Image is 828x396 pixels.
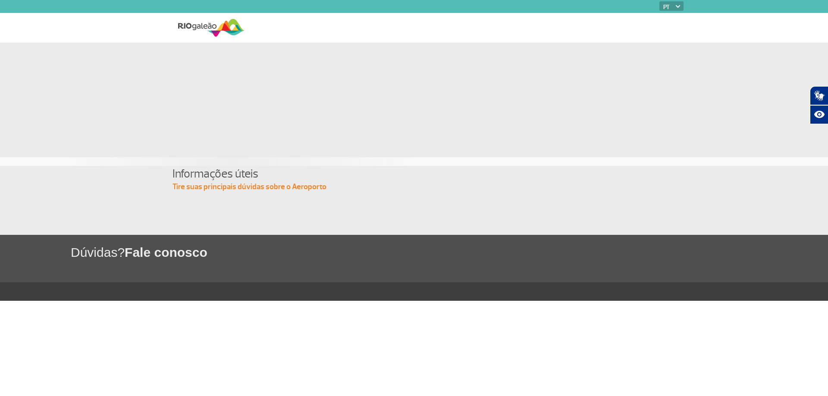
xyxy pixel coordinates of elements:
[71,243,828,261] h1: Dúvidas?
[810,105,828,124] button: Abrir recursos assistivos.
[172,166,655,182] h4: Informações úteis
[125,245,207,259] span: Fale conosco
[172,182,655,192] p: Tire suas principais dúvidas sobre o Aeroporto
[810,86,828,105] button: Abrir tradutor de língua de sinais.
[810,86,828,124] div: Plugin de acessibilidade da Hand Talk.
